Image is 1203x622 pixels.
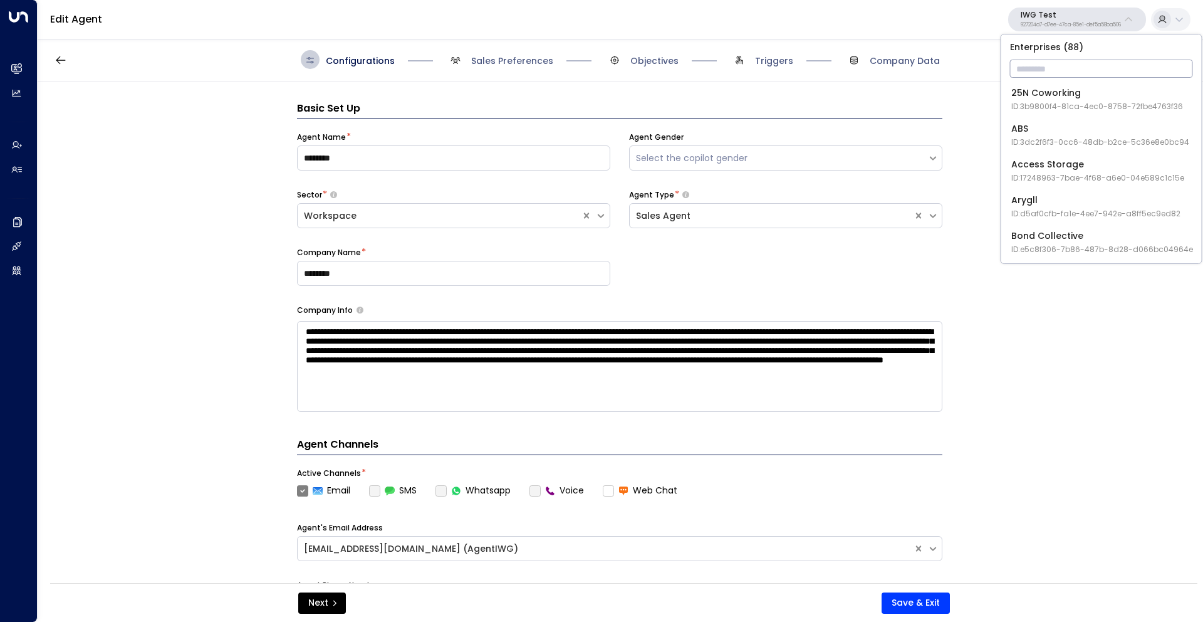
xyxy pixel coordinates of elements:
[682,191,689,199] button: Select whether your copilot will handle inquiries directly from leads or from brokers representin...
[297,189,322,201] label: Sector
[369,484,417,497] label: SMS
[297,247,361,258] label: Company Name
[435,484,511,497] label: Whatsapp
[529,484,584,497] div: To activate this channel, please go to the Integrations page
[636,152,921,165] div: Select the copilot gender
[297,580,380,591] label: Agent Phone Number
[882,593,950,614] button: Save & Exit
[1008,8,1146,31] button: IWG Test927204a7-d7ee-47ca-85e1-def5a58ba506
[297,437,942,455] h4: Agent Channels
[755,55,793,67] span: Triggers
[630,55,679,67] span: Objectives
[357,307,363,314] button: Provide a brief overview of your company, including your industry, products or services, and any ...
[1011,87,1183,112] div: 25N Coworking
[1021,11,1121,19] p: IWG Test
[1011,229,1193,255] div: Bond Collective
[297,305,353,316] label: Company Info
[870,55,940,67] span: Company Data
[629,132,684,143] label: Agent Gender
[298,593,346,614] button: Next
[1011,137,1189,148] span: ID: 3dc2f6f3-0cc6-48db-b2ce-5c36e8e0bc94
[304,542,907,556] div: [EMAIL_ADDRESS][DOMAIN_NAME] (AgentIWG)
[1021,23,1121,28] p: 927204a7-d7ee-47ca-85e1-def5a58ba506
[629,189,674,201] label: Agent Type
[297,132,346,143] label: Agent Name
[326,55,395,67] span: Configurations
[603,484,677,497] label: Web Chat
[435,484,511,497] div: To activate this channel, please go to the Integrations page
[369,484,417,497] div: To activate this channel, please go to the Integrations page
[636,209,907,223] div: Sales Agent
[1011,158,1184,184] div: Access Storage
[297,484,350,497] label: Email
[50,12,102,26] a: Edit Agent
[1011,208,1180,219] span: ID: d5af0cfb-fa1e-4ee7-942e-a8ff5ec9ed82
[304,209,575,223] div: Workspace
[1011,172,1184,184] span: ID: 17248963-7bae-4f68-a6e0-04e589c1c15e
[1011,122,1189,148] div: ABS
[297,522,383,534] label: Agent's Email Address
[529,484,584,497] label: Voice
[1011,244,1193,255] span: ID: e5c8f306-7b86-487b-8d28-d066bc04964e
[471,55,553,67] span: Sales Preferences
[297,101,942,119] h3: Basic Set Up
[1011,194,1180,219] div: Arygll
[1011,101,1183,112] span: ID: 3b9800f4-81ca-4ec0-8758-72fbe4763f36
[330,191,337,199] button: Select whether your copilot will handle inquiries directly from leads or from brokers representin...
[297,468,361,479] label: Active Channels
[1006,40,1197,55] p: Enterprises ( 88 )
